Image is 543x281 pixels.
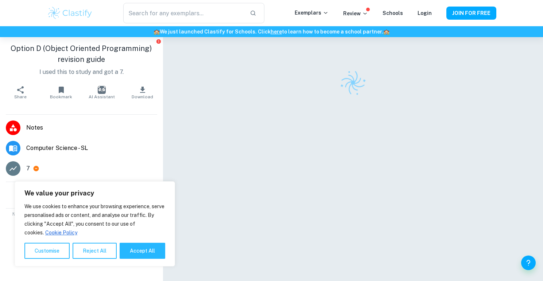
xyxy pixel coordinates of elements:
[45,229,78,236] a: Cookie Policy
[446,7,496,20] button: JOIN FOR FREE
[521,256,536,270] button: Help and Feedback
[24,243,70,259] button: Customise
[156,39,162,44] button: Report issue
[15,181,175,266] div: We value your privacy
[50,94,72,99] span: Bookmark
[343,9,368,17] p: Review
[6,68,157,76] p: I used this to study and got a 7.
[123,3,244,23] input: Search for any exemplars...
[81,82,122,103] button: AI Assistant
[1,28,542,36] h6: We just launched Clastify for Schools. Click to learn how to become a school partner.
[3,211,160,222] span: This is an example of past student work. Do not copy or submit as your own. Use to understand the...
[6,43,157,65] h1: Option D (Object Oriented Programming) revision guide
[26,144,157,153] span: Computer Science - SL
[383,29,389,35] span: 🏫
[383,10,403,16] a: Schools
[73,243,117,259] button: Reject All
[122,82,163,103] button: Download
[14,94,27,99] span: Share
[26,123,157,132] span: Notes
[98,86,106,94] img: AI Assistant
[120,243,165,259] button: Accept All
[271,29,282,35] a: here
[24,189,165,198] p: We value your privacy
[47,6,93,20] img: Clastify logo
[24,202,165,237] p: We use cookies to enhance your browsing experience, serve personalised ads or content, and analys...
[418,10,432,16] a: Login
[41,82,82,103] button: Bookmark
[26,164,30,173] p: 7
[295,9,329,17] p: Exemplars
[89,94,115,99] span: AI Assistant
[154,29,160,35] span: 🏫
[336,66,371,100] img: Clastify logo
[132,94,153,99] span: Download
